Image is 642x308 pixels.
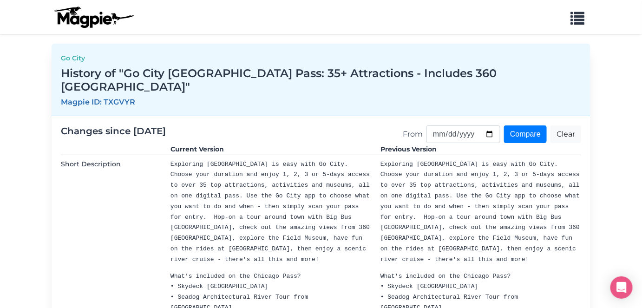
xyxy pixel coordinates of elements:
[61,125,166,137] span: Changes since [DATE]
[380,283,478,290] span: • Skydeck [GEOGRAPHIC_DATA]
[170,273,301,280] span: What's included on the Chicago Pass?
[170,283,269,290] span: • Skydeck [GEOGRAPHIC_DATA]
[170,144,371,154] dd: Current Version
[61,98,581,106] h5: Magpie ID: TXGVYR
[52,6,135,28] img: logo-ab69f6fb50320c5b225c76a69d11143b.png
[61,67,581,94] h3: History of "Go City [GEOGRAPHIC_DATA] Pass: 35+ Attractions - Includes 360 [GEOGRAPHIC_DATA]"
[380,144,581,154] dd: Previous Version
[170,161,373,263] span: Exploring [GEOGRAPHIC_DATA] is easy with Go City. Choose your duration and enjoy 1, 2, 3 or 5-day...
[380,273,511,280] span: What's included on the Chicago Pass?
[504,125,547,143] input: Compare
[380,161,583,263] span: Exploring [GEOGRAPHIC_DATA] is easy with Go City. Choose your duration and enjoy 1, 2, 3 or 5-day...
[610,276,633,299] div: Open Intercom Messenger
[550,125,581,143] a: Clear
[403,128,423,140] label: From
[61,53,581,63] a: Go City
